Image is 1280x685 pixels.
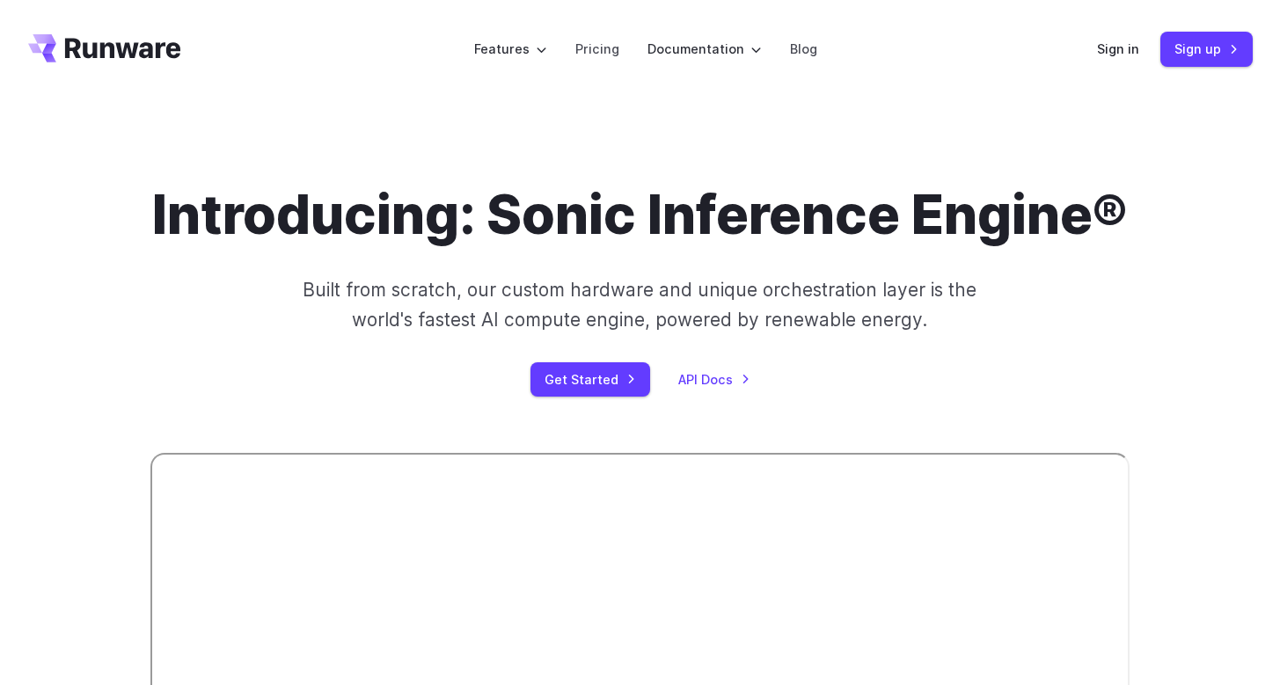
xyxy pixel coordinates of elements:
a: API Docs [678,369,750,390]
h1: Introducing: Sonic Inference Engine® [152,183,1128,247]
a: Pricing [575,39,619,59]
a: Get Started [530,362,650,397]
a: Go to / [28,34,181,62]
a: Sign up [1160,32,1253,66]
label: Documentation [647,39,762,59]
a: Sign in [1097,39,1139,59]
a: Blog [790,39,817,59]
label: Features [474,39,547,59]
p: Built from scratch, our custom hardware and unique orchestration layer is the world's fastest AI ... [297,275,984,334]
